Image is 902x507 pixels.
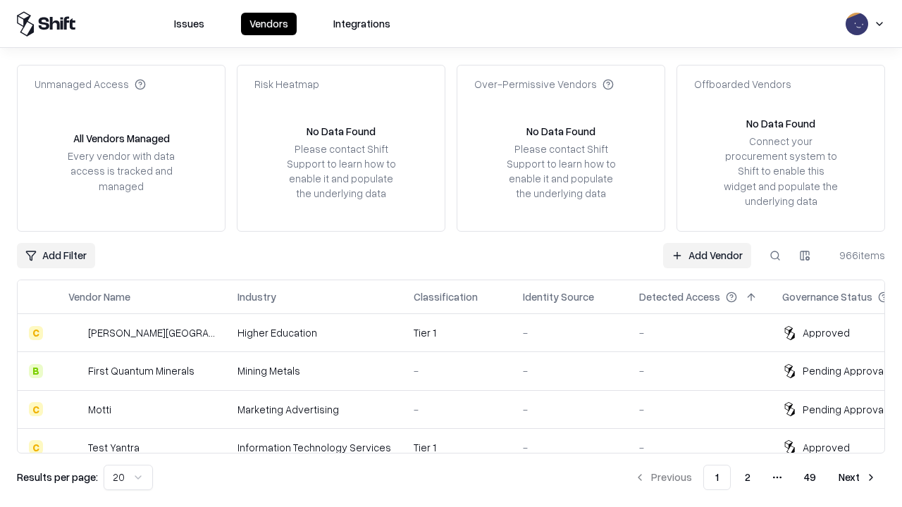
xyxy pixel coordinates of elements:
[474,77,614,92] div: Over-Permissive Vendors
[829,248,885,263] div: 966 items
[307,124,376,139] div: No Data Found
[502,142,619,201] div: Please contact Shift Support to learn how to enable it and populate the underlying data
[639,363,760,378] div: -
[523,325,617,340] div: -
[17,470,98,484] p: Results per page:
[237,363,391,378] div: Mining Metals
[414,289,478,304] div: Classification
[68,364,82,378] img: First Quantum Minerals
[29,402,43,416] div: C
[237,289,276,304] div: Industry
[35,77,146,92] div: Unmanaged Access
[694,77,791,92] div: Offboarded Vendors
[88,402,111,417] div: Motti
[523,402,617,417] div: -
[793,465,827,490] button: 49
[88,440,140,455] div: Test Yantra
[68,289,130,304] div: Vendor Name
[523,363,617,378] div: -
[68,326,82,340] img: Reichman University
[830,465,885,490] button: Next
[523,289,594,304] div: Identity Source
[414,402,500,417] div: -
[782,289,872,304] div: Governance Status
[734,465,762,490] button: 2
[241,13,297,35] button: Vendors
[63,149,180,193] div: Every vendor with data access is tracked and managed
[414,325,500,340] div: Tier 1
[639,289,720,304] div: Detected Access
[237,325,391,340] div: Higher Education
[237,440,391,455] div: Information Technology Services
[68,440,82,454] img: Test Yantra
[746,116,815,131] div: No Data Found
[414,363,500,378] div: -
[283,142,400,201] div: Please contact Shift Support to learn how to enable it and populate the underlying data
[254,77,319,92] div: Risk Heatmap
[73,131,170,146] div: All Vendors Managed
[88,325,215,340] div: [PERSON_NAME][GEOGRAPHIC_DATA]
[639,402,760,417] div: -
[803,402,886,417] div: Pending Approval
[803,325,850,340] div: Approved
[325,13,399,35] button: Integrations
[639,325,760,340] div: -
[803,363,886,378] div: Pending Approval
[639,440,760,455] div: -
[166,13,213,35] button: Issues
[703,465,731,490] button: 1
[237,402,391,417] div: Marketing Advertising
[29,440,43,454] div: C
[29,364,43,378] div: B
[414,440,500,455] div: Tier 1
[722,134,839,208] div: Connect your procurement system to Shift to enable this widget and populate the underlying data
[88,363,194,378] div: First Quantum Minerals
[68,402,82,416] img: Motti
[803,440,850,455] div: Approved
[663,243,751,268] a: Add Vendor
[626,465,885,490] nav: pagination
[17,243,95,268] button: Add Filter
[526,124,595,139] div: No Data Found
[523,440,617,455] div: -
[29,326,43,340] div: C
